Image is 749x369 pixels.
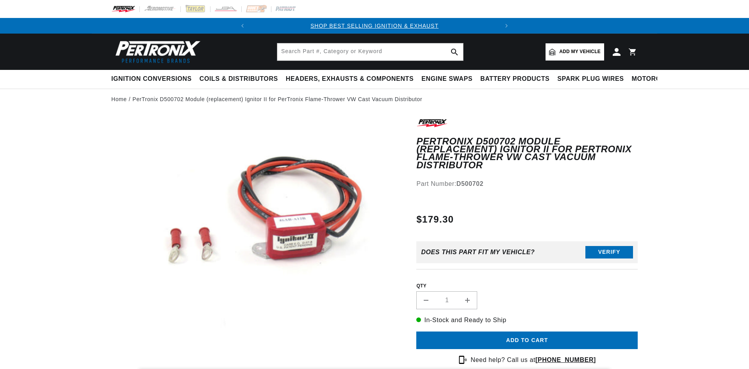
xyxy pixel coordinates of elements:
span: Add my vehicle [559,48,601,55]
span: Ignition Conversions [111,75,192,83]
summary: Motorcycle [628,70,682,88]
a: Home [111,95,127,103]
span: $179.30 [416,212,454,226]
summary: Headers, Exhausts & Components [282,70,417,88]
slideshow-component: Translation missing: en.sections.announcements.announcement_bar [92,18,657,34]
button: Translation missing: en.sections.announcements.previous_announcement [235,18,250,34]
p: In-Stock and Ready to Ship [416,315,638,325]
span: Engine Swaps [421,75,473,83]
span: Spark Plug Wires [557,75,624,83]
summary: Ignition Conversions [111,70,196,88]
img: Pertronix [111,38,201,65]
p: Need help? Call us at [471,355,596,365]
button: Translation missing: en.sections.announcements.next_announcement [499,18,514,34]
a: [PHONE_NUMBER] [535,357,596,363]
label: QTY [416,283,638,289]
h1: PerTronix D500702 Module (replacement) Ignitor II for PerTronix Flame-Thrower VW Cast Vacuum Dist... [416,137,638,169]
a: SHOP BEST SELLING IGNITION & EXHAUST [310,23,439,29]
div: Part Number: [416,179,638,189]
div: 1 of 2 [250,21,499,30]
media-gallery: Gallery Viewer [111,118,401,368]
div: Announcement [250,21,499,30]
summary: Spark Plug Wires [553,70,628,88]
button: search button [446,43,463,61]
a: Add my vehicle [546,43,604,61]
span: Coils & Distributors [200,75,278,83]
button: Add to cart [416,332,638,349]
summary: Coils & Distributors [196,70,282,88]
summary: Engine Swaps [417,70,476,88]
a: PerTronix D500702 Module (replacement) Ignitor II for PerTronix Flame-Thrower VW Cast Vacuum Dist... [132,95,422,103]
strong: D500702 [457,180,483,187]
summary: Battery Products [476,70,553,88]
span: Battery Products [480,75,549,83]
input: Search Part #, Category or Keyword [277,43,463,61]
button: Verify [585,246,633,258]
span: Headers, Exhausts & Components [286,75,414,83]
span: Motorcycle [632,75,678,83]
nav: breadcrumbs [111,95,638,103]
div: Does This part fit My vehicle? [421,249,535,256]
